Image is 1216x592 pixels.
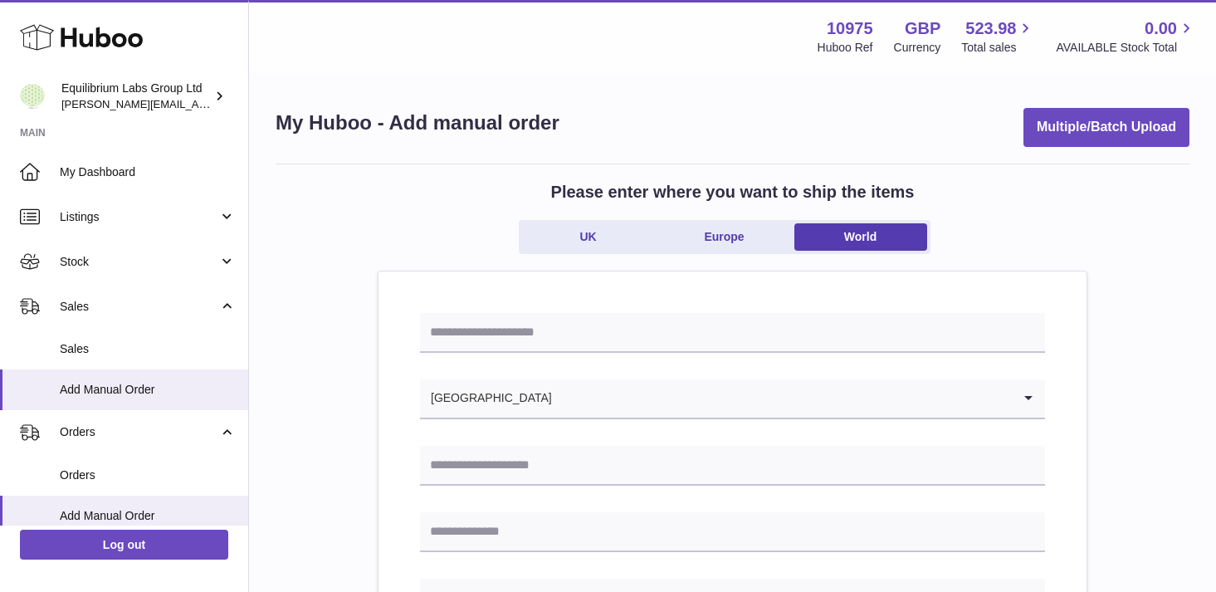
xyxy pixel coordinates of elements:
[1023,108,1189,147] button: Multiple/Batch Upload
[60,508,236,524] span: Add Manual Order
[818,40,873,56] div: Huboo Ref
[60,341,236,357] span: Sales
[658,223,791,251] a: Europe
[551,181,915,203] h2: Please enter where you want to ship the items
[60,209,218,225] span: Listings
[420,379,553,418] span: [GEOGRAPHIC_DATA]
[276,110,559,136] h1: My Huboo - Add manual order
[60,254,218,270] span: Stock
[794,223,927,251] a: World
[965,17,1016,40] span: 523.98
[61,81,211,112] div: Equilibrium Labs Group Ltd
[961,17,1035,56] a: 523.98 Total sales
[894,40,941,56] div: Currency
[1145,17,1177,40] span: 0.00
[553,379,1012,418] input: Search for option
[1056,17,1196,56] a: 0.00 AVAILABLE Stock Total
[20,530,228,560] a: Log out
[60,424,218,440] span: Orders
[61,97,333,110] span: [PERSON_NAME][EMAIL_ADDRESS][DOMAIN_NAME]
[961,40,1035,56] span: Total sales
[60,382,236,398] span: Add Manual Order
[827,17,873,40] strong: 10975
[60,299,218,315] span: Sales
[60,164,236,180] span: My Dashboard
[522,223,655,251] a: UK
[60,467,236,483] span: Orders
[420,379,1045,419] div: Search for option
[20,84,45,109] img: h.woodrow@theliverclinic.com
[1056,40,1196,56] span: AVAILABLE Stock Total
[905,17,940,40] strong: GBP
